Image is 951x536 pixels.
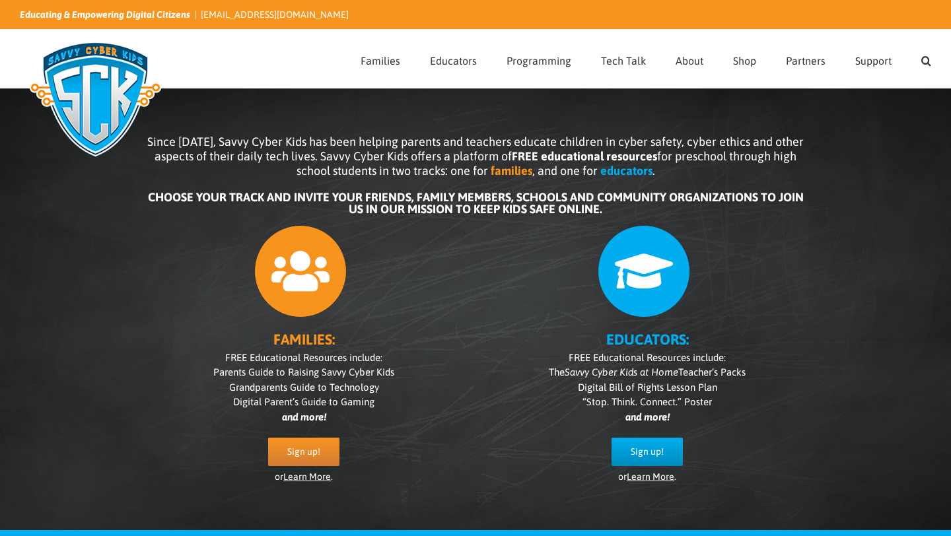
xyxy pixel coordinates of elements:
a: Tech Talk [601,30,646,88]
span: FREE Educational Resources include: [225,352,382,363]
span: , and one for [532,164,598,178]
i: and more! [282,411,326,422]
b: educators [600,164,652,178]
a: Partners [786,30,826,88]
span: Sign up! [287,446,320,457]
i: Savvy Cyber Kids at Home [565,366,678,378]
b: EDUCATORS: [606,331,689,348]
span: Since [DATE], Savvy Cyber Kids has been helping parents and teachers educate children in cyber sa... [147,135,804,178]
b: FAMILIES: [273,331,335,348]
span: Support [855,55,892,66]
a: [EMAIL_ADDRESS][DOMAIN_NAME] [201,9,349,20]
a: Sign up! [268,438,339,466]
span: Shop [733,55,756,66]
span: Educators [430,55,477,66]
a: Support [855,30,892,88]
a: Programming [507,30,571,88]
a: About [676,30,703,88]
span: . [652,164,655,178]
span: Partners [786,55,826,66]
span: About [676,55,703,66]
span: “Stop. Think. Connect.” Poster [582,396,712,407]
span: or . [275,471,333,482]
i: and more! [625,411,670,422]
span: The Teacher’s Packs [549,366,746,378]
span: Tech Talk [601,55,646,66]
a: Families [361,30,400,88]
nav: Main Menu [361,30,931,88]
span: or . [618,471,676,482]
span: Parents Guide to Raising Savvy Cyber Kids [213,366,394,378]
span: Sign up! [631,446,664,457]
a: Sign up! [612,438,683,466]
a: Learn More [627,471,674,482]
a: Shop [733,30,756,88]
a: Search [921,30,931,88]
span: Digital Parent’s Guide to Gaming [233,396,374,407]
span: Grandparents Guide to Technology [229,382,379,393]
b: FREE educational resources [512,149,657,163]
b: CHOOSE YOUR TRACK AND INVITE YOUR FRIENDS, FAMILY MEMBERS, SCHOOLS AND COMMUNITY ORGANIZATIONS TO... [148,190,804,216]
a: Educators [430,30,477,88]
a: Learn More [283,471,331,482]
span: Families [361,55,400,66]
img: Savvy Cyber Kids Logo [20,33,171,165]
i: Educating & Empowering Digital Citizens [20,9,190,20]
span: FREE Educational Resources include: [569,352,726,363]
span: Programming [507,55,571,66]
b: families [491,164,532,178]
span: Digital Bill of Rights Lesson Plan [578,382,717,393]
